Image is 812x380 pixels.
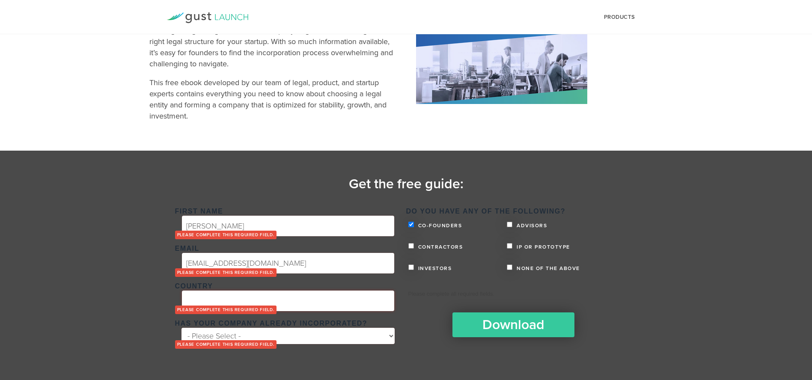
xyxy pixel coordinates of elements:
[349,176,464,192] time: Get the free guide:
[408,264,414,270] input: Investors
[408,222,414,227] input: Co-founders
[175,268,277,277] label: Please complete this required field.
[175,209,223,214] span: First Name
[406,209,565,214] span: Do you have any of the following?
[175,246,199,251] span: Email
[507,222,512,227] input: Advisors
[416,223,462,228] span: Co-founders
[507,264,512,270] input: None of the above
[175,321,368,326] span: Has your company already incorporated?
[175,231,277,239] label: Please complete this required field.
[408,243,414,249] input: Contractors
[416,266,452,271] span: Investors
[515,266,580,271] span: None of the above
[507,243,512,249] input: IP or Prototype
[515,244,570,249] span: IP or Prototype
[149,25,396,69] p: Starting and growing a successful company begins with choosing the right legal structure for your...
[175,284,213,289] span: Country
[175,306,277,314] label: Please complete this required field.
[515,223,547,228] span: Advisors
[175,340,277,349] label: Please complete this required field.
[416,244,463,249] span: Contractors
[149,77,396,122] p: This free ebook developed by our team of legal, product, and startup experts contains everything ...
[408,290,495,298] label: Please complete all required fields.
[452,312,574,337] input: Download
